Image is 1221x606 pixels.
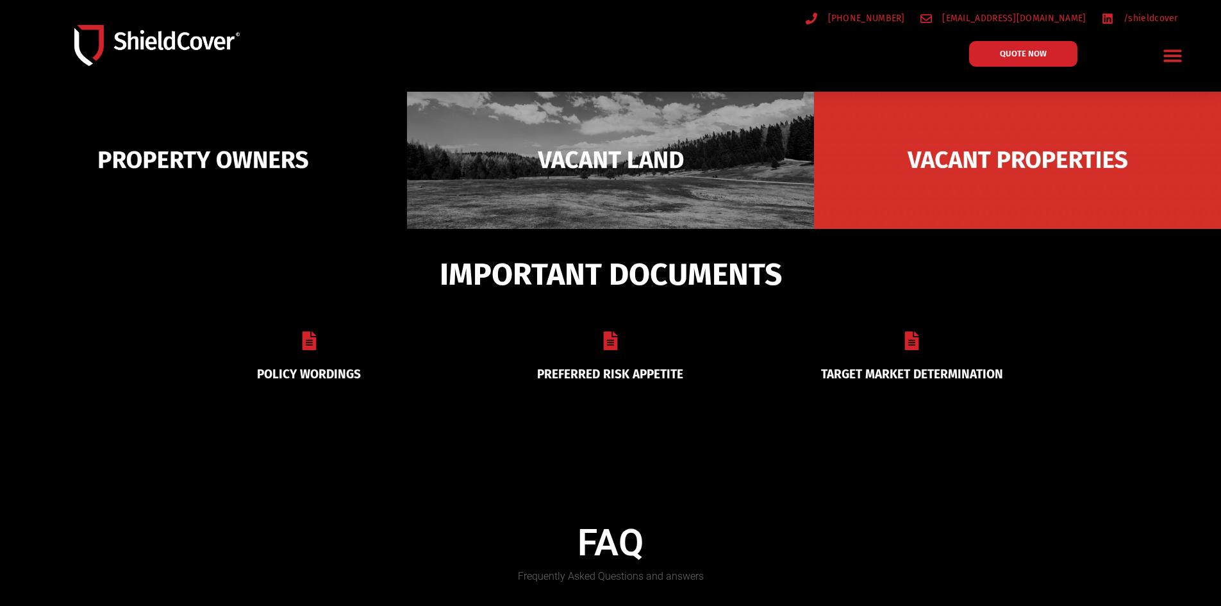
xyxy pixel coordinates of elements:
[1000,49,1047,58] span: QUOTE NOW
[407,61,814,258] img: Vacant Land liability cover
[806,10,905,26] a: [PHONE_NUMBER]
[1120,10,1178,26] span: /shieldcover
[265,571,956,582] h5: Frequently Asked Questions and answers
[969,41,1077,67] a: QUOTE NOW
[970,148,1221,606] iframe: LiveChat chat widget
[537,367,683,382] a: PREFERRED RISK APPETITE
[825,10,905,26] span: [PHONE_NUMBER]
[257,367,361,382] a: POLICY WORDINGS
[440,262,782,287] span: IMPORTANT DOCUMENTS
[920,10,1086,26] a: [EMAIL_ADDRESS][DOMAIN_NAME]
[265,521,956,565] h4: FAQ
[1158,40,1188,71] div: Menu Toggle
[1102,10,1178,26] a: /shieldcover
[74,25,240,65] img: Shield-Cover-Underwriting-Australia-logo-full
[939,10,1086,26] span: [EMAIL_ADDRESS][DOMAIN_NAME]
[821,367,1003,382] a: TARGET MARKET DETERMINATION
